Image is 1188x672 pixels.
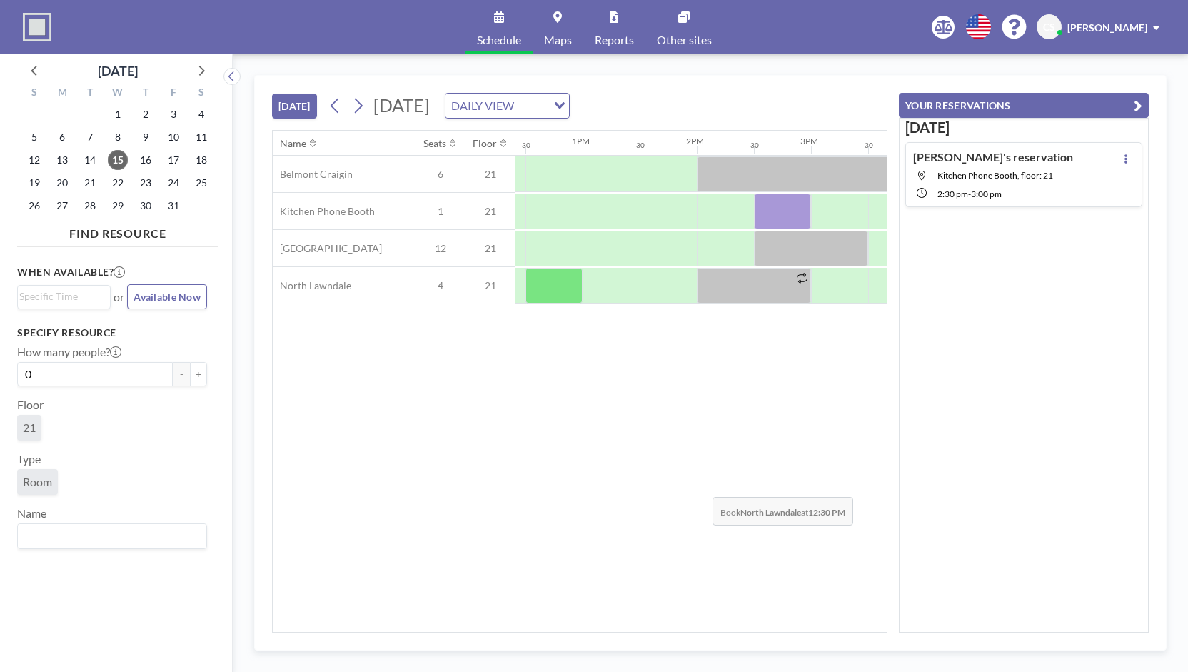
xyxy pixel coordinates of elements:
h3: Specify resource [17,326,207,339]
span: [PERSON_NAME] [1067,21,1147,34]
div: 2PM [686,136,704,146]
b: 12:30 PM [808,507,845,518]
span: or [114,290,124,304]
span: Thursday, October 23, 2025 [136,173,156,193]
span: Saturday, October 18, 2025 [191,150,211,170]
div: 30 [522,141,530,150]
span: Friday, October 31, 2025 [163,196,183,216]
button: YOUR RESERVATIONS [899,93,1149,118]
span: 21 [23,421,36,434]
label: Type [17,452,41,466]
h4: [PERSON_NAME]'s reservation [913,150,1073,164]
span: Thursday, October 2, 2025 [136,104,156,124]
span: Maps [544,34,572,46]
span: 21 [465,242,515,255]
span: Friday, October 24, 2025 [163,173,183,193]
span: Book at [713,497,853,526]
div: 3PM [800,136,818,146]
span: Wednesday, October 15, 2025 [108,150,128,170]
span: Other sites [657,34,712,46]
input: Search for option [518,96,545,115]
span: Tuesday, October 14, 2025 [80,150,100,170]
span: Available Now [134,291,201,303]
span: Wednesday, October 8, 2025 [108,127,128,147]
span: 12 [416,242,465,255]
div: Search for option [18,286,110,307]
span: - [968,189,971,199]
div: W [104,84,132,103]
span: Kitchen Phone Booth, floor: 21 [937,170,1053,181]
span: [GEOGRAPHIC_DATA] [273,242,382,255]
span: Sunday, October 5, 2025 [24,127,44,147]
h4: FIND RESOURCE [17,221,218,241]
span: Room [23,475,52,488]
input: Search for option [19,289,102,304]
div: S [187,84,215,103]
span: CS [1043,21,1055,34]
img: organization-logo [23,13,51,41]
span: DAILY VIEW [448,96,517,115]
span: Sunday, October 26, 2025 [24,196,44,216]
div: 30 [750,141,759,150]
span: Sunday, October 12, 2025 [24,150,44,170]
span: North Lawndale [273,279,351,292]
span: Monday, October 20, 2025 [52,173,72,193]
span: 4 [416,279,465,292]
span: Thursday, October 9, 2025 [136,127,156,147]
span: 21 [465,205,515,218]
button: + [190,362,207,386]
span: Belmont Craigin [273,168,353,181]
span: Wednesday, October 1, 2025 [108,104,128,124]
h3: [DATE] [905,119,1142,136]
label: Name [17,506,46,521]
span: Saturday, October 4, 2025 [191,104,211,124]
div: M [49,84,76,103]
span: Saturday, October 25, 2025 [191,173,211,193]
span: Wednesday, October 22, 2025 [108,173,128,193]
span: Saturday, October 11, 2025 [191,127,211,147]
span: Friday, October 3, 2025 [163,104,183,124]
span: 21 [465,279,515,292]
span: Tuesday, October 21, 2025 [80,173,100,193]
span: Monday, October 6, 2025 [52,127,72,147]
div: S [21,84,49,103]
div: T [76,84,104,103]
div: Search for option [445,94,569,118]
span: Tuesday, October 7, 2025 [80,127,100,147]
span: 6 [416,168,465,181]
div: Search for option [18,524,206,548]
span: 1 [416,205,465,218]
div: Name [280,137,306,150]
button: [DATE] [272,94,317,119]
label: Floor [17,398,44,412]
div: T [131,84,159,103]
span: Tuesday, October 28, 2025 [80,196,100,216]
div: Seats [423,137,446,150]
span: 2:30 PM [937,189,968,199]
span: 3:00 PM [971,189,1002,199]
div: Floor [473,137,497,150]
label: How many people? [17,345,121,359]
div: F [159,84,187,103]
div: 30 [636,141,645,150]
span: Friday, October 10, 2025 [163,127,183,147]
span: Kitchen Phone Booth [273,205,375,218]
span: Thursday, October 16, 2025 [136,150,156,170]
div: [DATE] [98,61,138,81]
span: Wednesday, October 29, 2025 [108,196,128,216]
span: Friday, October 17, 2025 [163,150,183,170]
span: Schedule [477,34,521,46]
div: 1PM [572,136,590,146]
input: Search for option [19,527,198,546]
span: Reports [595,34,634,46]
button: Available Now [127,284,207,309]
span: Monday, October 13, 2025 [52,150,72,170]
span: Thursday, October 30, 2025 [136,196,156,216]
span: Monday, October 27, 2025 [52,196,72,216]
button: - [173,362,190,386]
span: Sunday, October 19, 2025 [24,173,44,193]
span: 21 [465,168,515,181]
b: North Lawndale [740,507,801,518]
span: [DATE] [373,94,430,116]
div: 30 [865,141,873,150]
